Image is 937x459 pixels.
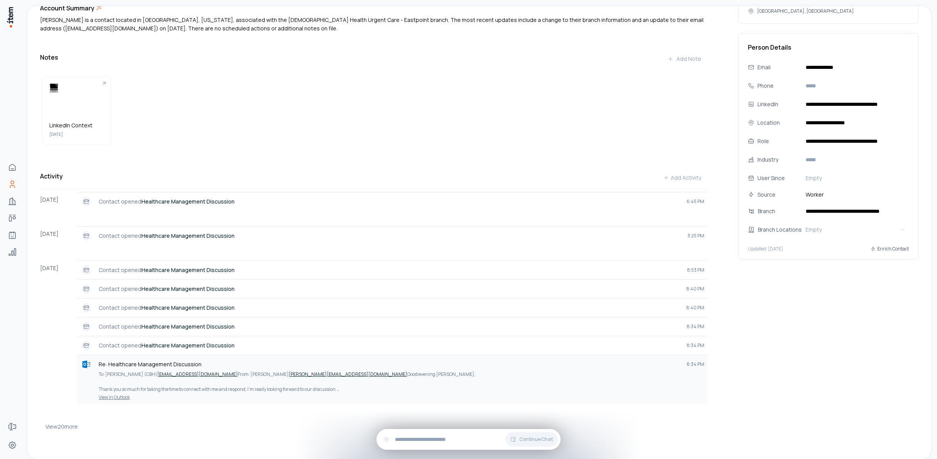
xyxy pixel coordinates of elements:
[803,172,909,184] button: Empty
[40,16,707,33] div: [PERSON_NAME] is a contact located in [GEOGRAPHIC_DATA], [US_STATE], associated with the [DEMOGRA...
[757,63,799,72] div: Email
[758,225,807,234] div: Branch Locations
[80,394,704,401] a: View in Outlook
[99,266,681,274] p: Contact opened
[505,432,557,447] button: Continue Chat
[99,342,680,349] p: Contact opened
[289,371,407,377] a: [PERSON_NAME][EMAIL_ADDRESS][DOMAIN_NAME]
[5,177,20,192] a: People
[40,226,77,245] div: [DATE]
[757,8,854,14] p: [GEOGRAPHIC_DATA], [GEOGRAPHIC_DATA]
[687,199,704,205] span: 6:45 PM
[687,267,704,273] span: 8:53 PM
[686,305,704,311] span: 8:40 PM
[5,437,20,453] a: Settings
[5,194,20,209] a: Companies
[99,371,704,378] p: To: [PERSON_NAME] (CBH) From: [PERSON_NAME] Good evening [PERSON_NAME],
[99,323,680,330] p: Contact opened
[141,266,235,274] strong: Healthcare Management Discussion
[99,198,680,205] p: Contact opened
[40,53,58,62] h3: Notes
[49,131,104,138] span: [DATE]
[687,342,704,349] span: 8:34 PM
[687,361,704,367] span: 8:34 PM
[667,55,701,63] div: Add Note
[141,304,235,311] strong: Healthcare Management Discussion
[141,323,235,330] strong: Healthcare Management Discussion
[157,371,238,377] a: [EMAIL_ADDRESS][DOMAIN_NAME]
[49,83,59,93] img: computer
[686,286,704,292] span: 8:40 PM
[519,436,553,442] span: Continue Chat
[99,386,704,393] p: Thank you so much for taking the time to connect with me and respond; I’m really looking forward ...
[757,119,799,127] div: Location
[757,100,799,108] div: LinkedIn
[748,43,909,52] h3: Person Details
[5,227,20,243] a: Agents
[748,246,783,252] p: Updated: [DATE]
[40,172,63,181] h3: Activity
[757,82,799,90] div: Phone
[99,285,680,293] p: Contact opened
[141,342,235,349] strong: Healthcare Management Discussion
[141,198,235,205] strong: Healthcare Management Discussion
[376,429,561,450] div: Continue Chat
[45,419,78,434] button: View20more
[141,232,235,239] strong: Healthcare Management Discussion
[6,6,14,28] img: Item Brain Logo
[99,304,680,312] p: Contact opened
[757,137,799,145] div: Role
[49,122,104,129] h5: LinkedIn Context
[40,192,77,211] div: [DATE]
[758,207,807,215] div: Branch
[141,285,235,292] strong: Healthcare Management Discussion
[657,170,707,185] button: Add Activity
[40,260,77,404] div: [DATE]
[806,174,822,182] span: Empty
[757,190,799,199] div: Source
[687,233,704,239] span: 3:25 PM
[757,174,799,182] div: User Since
[803,190,909,199] span: Worker
[5,419,20,434] a: Forms
[5,244,20,260] a: Analytics
[5,160,20,175] a: Home
[5,210,20,226] a: Deals
[870,242,909,256] button: Enrich Contact
[687,324,704,330] span: 8:34 PM
[99,232,681,240] p: Contact opened
[82,361,90,368] img: outlook logo
[40,3,94,13] h3: Account Summary
[757,155,799,164] div: Industry
[661,51,707,67] button: Add Note
[99,361,680,368] p: Re: Healthcare Management Discussion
